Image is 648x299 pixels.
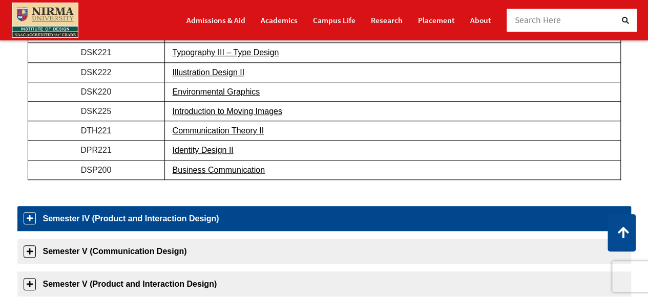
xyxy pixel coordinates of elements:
img: main_logo [12,3,78,38]
a: Illustration Design II [173,68,245,77]
a: Campus Life [313,11,356,29]
a: Business Communication [173,166,265,174]
a: Semester IV (Product and Interaction Design) [17,206,631,231]
a: Semester V (Communication Design) [17,239,631,264]
a: Introduction to Moving Images [173,107,282,116]
a: Placement [418,11,455,29]
a: About [470,11,491,29]
td: DSP200 [28,160,164,179]
td: DSK220 [28,82,164,101]
td: DPR221 [28,141,164,160]
a: Research [371,11,403,29]
a: Identity Design II [173,146,234,154]
td: DSK225 [28,102,164,121]
td: DTH221 [28,121,164,141]
a: Typography III – Type Design [173,48,279,57]
a: Communication Theory II [173,126,264,135]
span: Search Here [515,14,561,26]
a: Semester V (Product and Interaction Design) [17,271,631,296]
a: Admissions & Aid [186,11,245,29]
td: DSK222 [28,62,164,82]
a: Environmental Graphics [173,87,260,96]
a: Academics [261,11,298,29]
td: DSK221 [28,43,164,62]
